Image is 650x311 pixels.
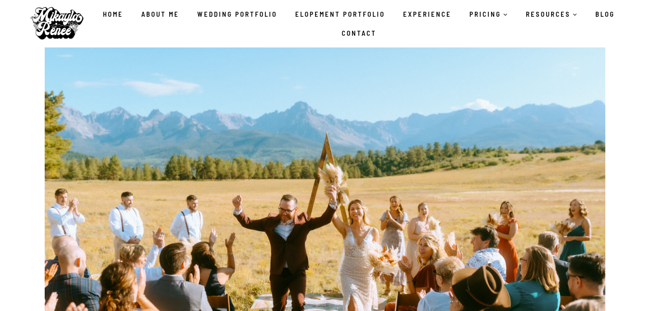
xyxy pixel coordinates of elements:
a: PRICING [460,5,517,24]
a: RESOURCES [517,5,586,24]
a: Elopement Portfolio [286,5,394,24]
a: Contact [333,24,385,42]
a: Home [94,5,133,24]
span: RESOURCES [526,9,577,19]
a: Experience [394,5,460,24]
nav: Primary Navigation [91,5,627,42]
a: Wedding Portfolio [188,5,286,24]
a: About Me [132,5,188,24]
a: Blog [586,5,624,24]
span: PRICING [469,9,508,19]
